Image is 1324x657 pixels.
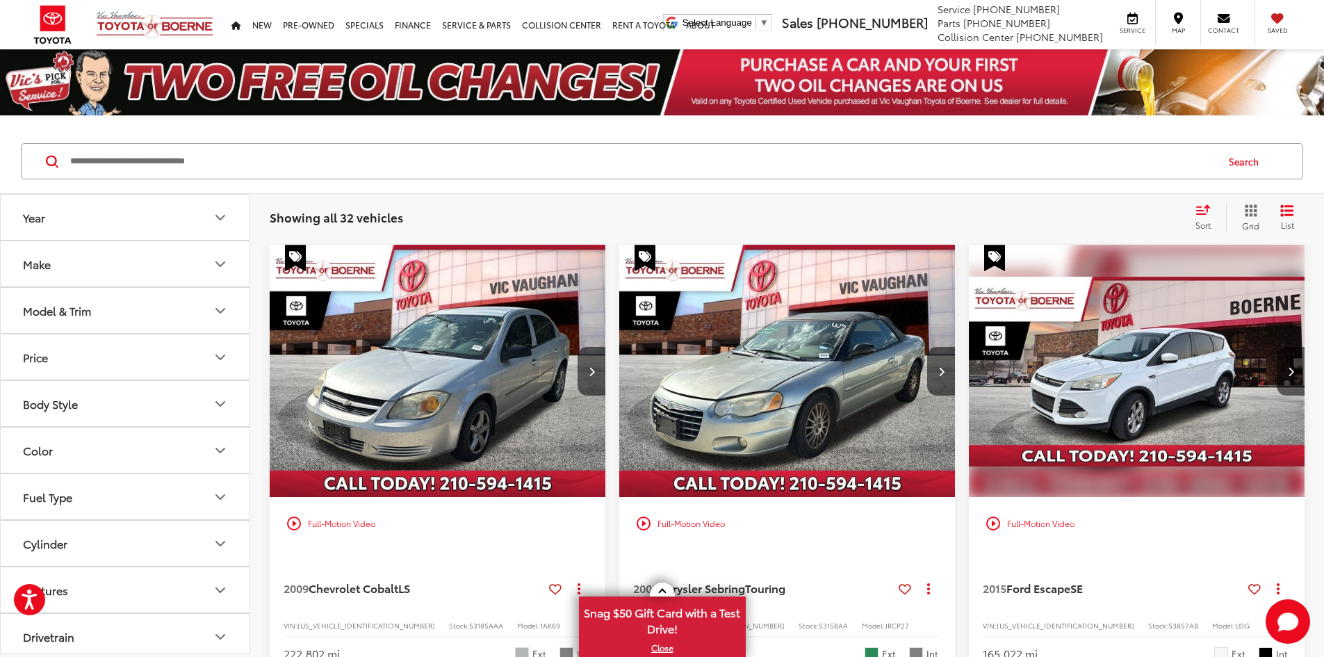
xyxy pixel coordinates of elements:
span: Service [1117,26,1148,35]
div: Features [23,583,68,597]
span: 53185AAA [469,620,503,631]
div: Fuel Type [23,490,72,503]
div: Year [212,209,229,226]
button: List View [1270,204,1305,232]
img: Vic Vaughan Toyota of Boerne [96,10,214,39]
div: Make [212,256,229,273]
span: Model: [862,620,885,631]
div: 2015 Ford Escape SE 0 [968,245,1306,497]
img: 2009 Chevrolet Cobalt LS [269,245,607,498]
a: 2005Chrysler SebringTouring [633,581,893,596]
button: ColorColor [1,428,251,473]
span: [PHONE_NUMBER] [973,2,1060,16]
a: 2005 Chrysler Sebring Touring2005 Chrysler Sebring Touring2005 Chrysler Sebring Touring2005 Chrys... [619,245,956,497]
span: Sort [1195,219,1211,231]
span: dropdown dots [927,583,930,594]
span: Select Language [683,17,752,28]
button: Next image [927,347,955,396]
div: Year [23,211,45,224]
span: Parts [938,16,961,30]
svg: Start Chat [1266,599,1310,644]
span: VIN: [284,620,297,631]
span: ​ [755,17,756,28]
button: Search [1216,144,1279,179]
div: Features [212,582,229,599]
span: Map [1163,26,1193,35]
span: [US_VEHICLE_IDENTIFICATION_NUMBER] [297,620,435,631]
span: dropdown dots [578,583,580,594]
div: Drivetrain [212,628,229,645]
span: ▼ [760,17,769,28]
div: Model & Trim [23,304,91,317]
div: Body Style [212,396,229,412]
span: 53857AB [1168,620,1198,631]
span: 53158AA [819,620,848,631]
img: 2005 Chrysler Sebring Touring [619,245,956,498]
span: Contact [1208,26,1239,35]
span: 2009 [284,580,309,596]
span: List [1280,219,1294,231]
button: MakeMake [1,241,251,286]
div: 2005 Chrysler Sebring Touring 0 [619,245,956,497]
button: Next image [1277,347,1305,396]
button: Select sort value [1188,204,1226,232]
span: Ford Escape [1006,580,1070,596]
button: PricePrice [1,334,251,380]
button: Fuel TypeFuel Type [1,474,251,519]
span: Grid [1242,220,1259,232]
span: Stock: [1148,620,1168,631]
span: [PHONE_NUMBER] [963,16,1050,30]
span: Stock: [449,620,469,631]
a: 2009 Chevrolet Cobalt LS2009 Chevrolet Cobalt LS2009 Chevrolet Cobalt LS2009 Chevrolet Cobalt LS [269,245,607,497]
button: YearYear [1,195,251,240]
span: LS [398,580,410,596]
span: Service [938,2,970,16]
button: Model & TrimModel & Trim [1,288,251,333]
span: VIN: [983,620,997,631]
span: 1AK69 [540,620,560,631]
span: JRCP27 [885,620,909,631]
button: Body StyleBody Style [1,381,251,426]
div: Model & Trim [212,302,229,319]
span: Chevrolet Cobalt [309,580,398,596]
input: Search by Make, Model, or Keyword [69,145,1216,178]
span: [PHONE_NUMBER] [817,13,928,31]
span: 2015 [983,580,1006,596]
span: Model: [517,620,540,631]
div: Body Style [23,397,78,410]
a: 2015 Ford Escape SE2015 Ford Escape SE2015 Ford Escape SE2015 Ford Escape SE [968,245,1306,497]
button: Actions [567,576,591,601]
div: Color [23,444,53,457]
a: 2015Ford EscapeSE [983,581,1243,596]
span: Snag $50 Gift Card with a Test Drive! [580,598,744,640]
span: [PHONE_NUMBER] [1016,30,1103,44]
button: Grid View [1226,204,1270,232]
button: Toggle Chat Window [1266,599,1310,644]
button: CylinderCylinder [1,521,251,566]
div: Price [212,349,229,366]
span: Saved [1262,26,1293,35]
button: Actions [917,576,941,601]
span: Touring [745,580,785,596]
div: Cylinder [23,537,67,550]
a: Select Language​ [683,17,769,28]
span: SE [1070,580,1083,596]
div: Fuel Type [212,489,229,505]
span: U0G [1235,620,1250,631]
span: Showing all 32 vehicles [270,209,403,225]
a: 2009Chevrolet CobaltLS [284,581,544,596]
button: Actions [1266,576,1291,601]
span: Special [285,245,306,271]
button: FeaturesFeatures [1,567,251,613]
span: Sales [782,13,813,31]
span: Special [984,245,1005,271]
button: Next image [578,347,605,396]
span: dropdown dots [1277,583,1280,594]
div: 2009 Chevrolet Cobalt LS 0 [269,245,607,497]
span: Model: [1212,620,1235,631]
span: Collision Center [938,30,1013,44]
div: Drivetrain [23,630,74,643]
span: Stock: [799,620,819,631]
img: 2015 Ford Escape SE [968,245,1306,498]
